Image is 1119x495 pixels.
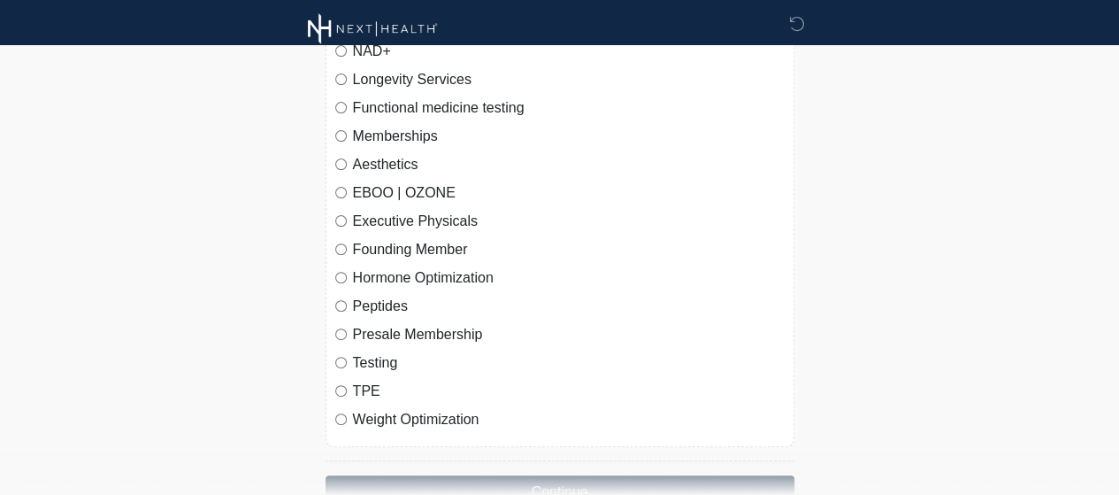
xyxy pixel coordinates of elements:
input: Memberships [335,130,347,142]
img: Next Health Wellness Logo [308,13,438,44]
label: Peptides [353,296,785,317]
input: Aesthetics [335,159,347,170]
input: Executive Physicals [335,215,347,227]
label: Longevity Services [353,69,785,90]
input: Longevity Services [335,73,347,85]
label: Weight Optimization [353,409,785,430]
label: Presale Membership [353,324,785,345]
input: Peptides [335,300,347,312]
input: TPE [335,385,347,397]
input: EBOO | OZONE [335,187,347,198]
label: Hormone Optimization [353,267,785,289]
label: Aesthetics [353,154,785,175]
input: Hormone Optimization [335,272,347,283]
label: TPE [353,381,785,402]
label: EBOO | OZONE [353,182,785,204]
label: Memberships [353,126,785,147]
input: Weight Optimization [335,414,347,425]
input: Functional medicine testing [335,102,347,113]
input: Founding Member [335,244,347,255]
label: Functional medicine testing [353,97,785,119]
label: Executive Physicals [353,211,785,232]
input: Testing [335,357,347,368]
input: Presale Membership [335,329,347,340]
label: Founding Member [353,239,785,260]
label: Testing [353,352,785,374]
